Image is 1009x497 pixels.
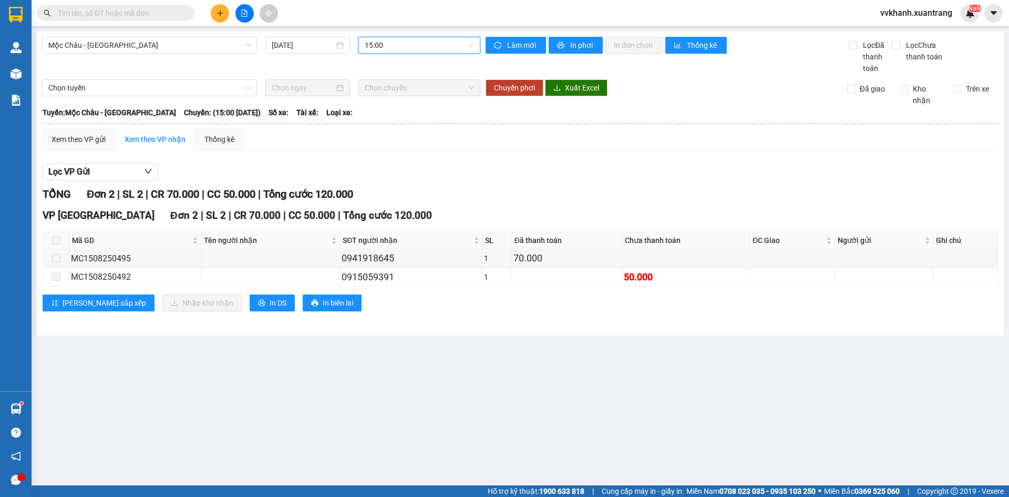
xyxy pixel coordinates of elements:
span: | [117,188,120,200]
b: Tuyến: Mộc Châu - [GEOGRAPHIC_DATA] [43,108,176,117]
strong: 0369 525 060 [854,487,900,495]
sup: 1 [20,402,23,405]
span: Lọc Đã thanh toán [859,39,891,74]
span: Chọn chuyến [365,80,474,96]
span: | [908,485,909,497]
button: bar-chartThống kê [665,37,727,54]
span: sync [494,42,503,50]
div: MC1508250492 [71,270,199,283]
span: Miền Bắc [824,485,900,497]
span: Số xe: [269,107,289,118]
button: Chuyển phơi [486,79,543,96]
span: 15:00 [365,37,474,53]
span: TỔNG [43,188,71,200]
button: plus [211,4,229,23]
span: file-add [241,9,248,17]
span: search [44,9,51,17]
span: Làm mới [507,39,538,51]
div: 70.000 [513,251,620,266]
button: printerIn DS [250,295,295,311]
div: Xem theo VP gửi [52,134,106,145]
img: warehouse-icon [11,68,22,79]
span: notification [11,451,21,461]
span: SL 2 [122,188,143,200]
span: copyright [951,488,958,495]
span: CC 50.000 [207,188,255,200]
strong: 1900 633 818 [539,487,584,495]
div: 0915059391 [342,270,480,285]
span: sort-ascending [51,299,58,308]
span: Tên người nhận [204,235,329,246]
img: logo-vxr [9,7,23,23]
span: ĐC Giao [753,235,824,246]
span: caret-down [989,8,998,18]
span: | [592,485,594,497]
span: Đơn 2 [170,209,198,221]
th: SL [482,232,512,249]
span: message [11,475,21,485]
button: file-add [235,4,254,23]
span: Loại xe: [326,107,353,118]
span: Hỗ trợ kỹ thuật: [488,485,584,497]
span: down [144,167,152,176]
span: CR 70.000 [151,188,199,200]
td: 0941918645 [340,249,482,268]
span: | [258,188,261,200]
span: | [283,209,286,221]
span: | [229,209,231,221]
span: printer [258,299,265,308]
span: | [338,209,341,221]
span: plus [217,9,224,17]
span: aim [265,9,272,17]
span: printer [557,42,566,50]
span: Thống kê [687,39,718,51]
span: Người gửi [838,235,922,246]
div: 1 [484,271,510,283]
span: bar-chart [674,42,683,50]
div: 1 [484,252,510,264]
strong: 0708 023 035 - 0935 103 250 [719,487,816,495]
button: downloadNhập kho nhận [162,295,242,311]
input: Tìm tên, số ĐT hoặc mã đơn [58,7,182,19]
span: In phơi [570,39,594,51]
span: ⚪️ [818,489,821,493]
span: Lọc Chưa thanh toán [902,39,956,63]
span: Tổng cước 120.000 [343,209,432,221]
span: Miền Nam [686,485,816,497]
span: Mộc Châu - Hà Nội [48,37,251,53]
div: 50.000 [624,270,748,285]
div: MC1508250495 [71,252,199,265]
span: SĐT người nhận [343,235,471,246]
div: 0941918645 [342,251,480,266]
span: Lọc VP Gửi [48,165,90,178]
span: vvkhanh.xuantrang [872,6,961,19]
div: Xem theo VP nhận [125,134,186,145]
span: SL 2 [206,209,226,221]
span: download [553,84,561,93]
td: 0915059391 [340,268,482,287]
button: printerIn biên lai [303,295,362,311]
th: Ghi chú [933,232,998,249]
th: Chưa thanh toán [622,232,750,249]
input: Chọn ngày [272,82,334,94]
td: MC1508250492 [69,268,201,287]
button: In đơn chọn [605,37,663,54]
span: | [202,188,204,200]
button: syncLàm mới [486,37,546,54]
button: caret-down [984,4,1003,23]
span: Chọn tuyến [48,80,251,96]
img: icon-new-feature [965,8,975,18]
span: Tổng cước 120.000 [263,188,353,200]
img: warehouse-icon [11,42,22,53]
span: Xuất Excel [565,82,599,94]
input: 15/08/2025 [272,39,334,51]
div: Thống kê [204,134,234,145]
span: [PERSON_NAME] sắp xếp [63,297,146,309]
span: question-circle [11,428,21,438]
button: printerIn phơi [549,37,603,54]
sup: NaN [968,5,981,12]
span: Tài xế: [296,107,318,118]
span: Trên xe [962,83,993,95]
span: In DS [270,297,286,309]
span: VP [GEOGRAPHIC_DATA] [43,209,155,221]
